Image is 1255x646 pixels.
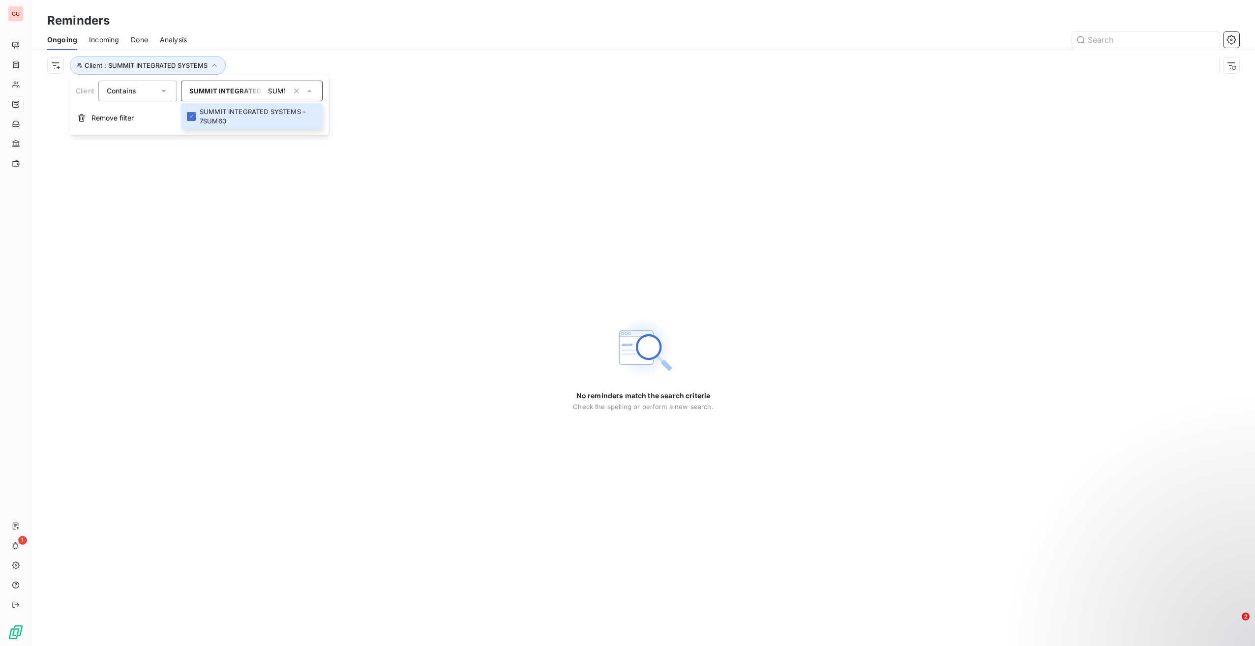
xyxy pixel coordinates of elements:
h3: Reminders [47,12,110,29]
button: Client : SUMMIT INTEGRATED SYSTEMS [70,56,226,75]
span: Analysis [160,35,187,45]
span: Client : SUMMIT INTEGRATED SYSTEMS [85,61,208,69]
span: SUMMIT INTEGRATED SYSTEMS - 7SUM60 [189,87,330,95]
iframe: Intercom live chat [1222,613,1245,636]
span: Ongoing [47,35,77,45]
span: Remove filter [91,113,134,123]
span: Contains [107,87,136,95]
span: Client [76,87,94,95]
iframe: Intercom notifications message [1058,551,1255,619]
div: GU [8,6,24,22]
input: Search [1072,32,1220,48]
span: Incoming [89,35,119,45]
span: 2 [1242,613,1250,620]
li: SUMMIT INTEGRATED SYSTEMS - 7SUM60 [181,103,323,129]
img: Empty state [612,316,675,379]
span: No reminders match the search criteria [576,391,711,401]
span: 1 [18,536,27,545]
span: Check the spelling or perform a new search. [573,403,713,411]
span: Done [131,35,148,45]
img: Logo LeanPay [8,624,24,640]
button: Remove filter [70,107,329,129]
